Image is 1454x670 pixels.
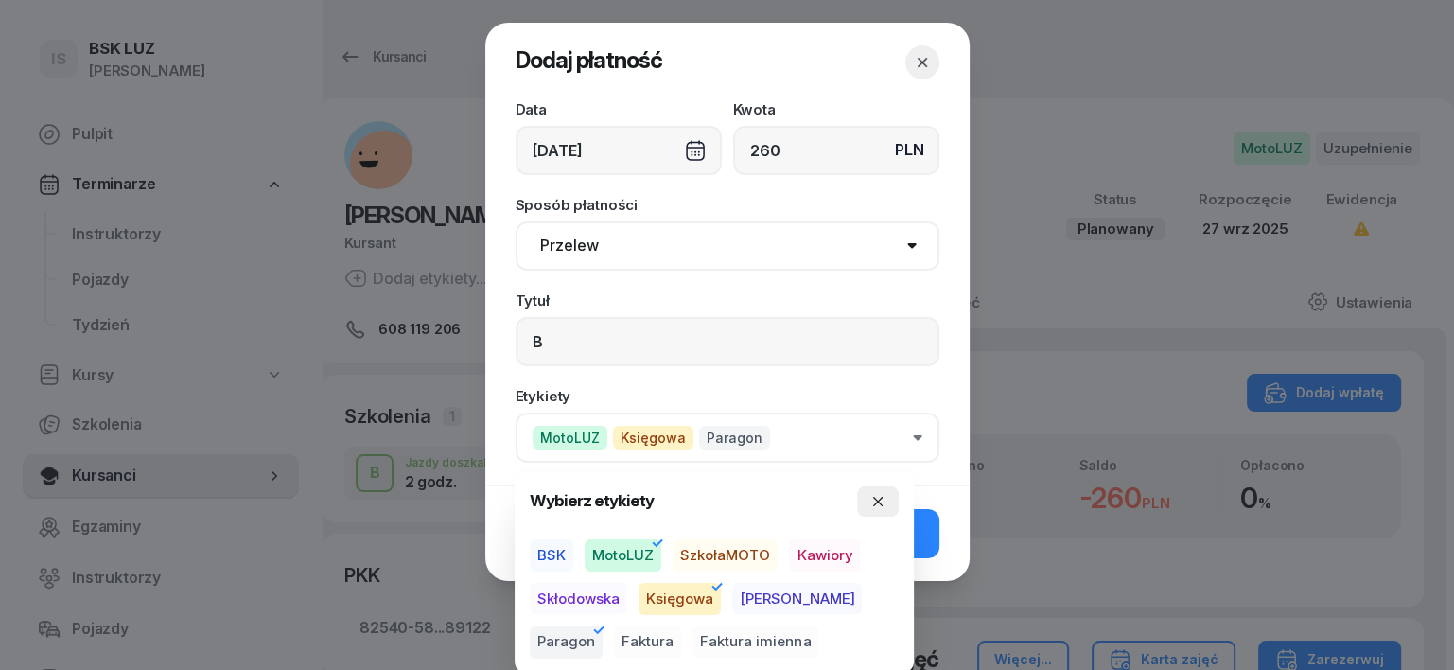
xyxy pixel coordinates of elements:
[732,583,862,615] button: [PERSON_NAME]
[613,426,693,450] span: Księgowa
[639,583,721,615] button: Księgowa
[530,626,603,659] button: Paragon
[530,489,654,515] h4: Wybierz etykiety
[789,539,860,572] button: Kawiory
[533,426,607,450] span: MotoLUZ
[516,317,939,366] input: Np. zaliczka, pierwsza rata...
[733,126,939,175] input: 0
[699,426,770,450] span: Paragon
[673,539,778,572] button: SzkołaMOTO
[516,413,939,463] button: MotoLUZKsięgowaParagon
[614,626,681,659] button: Faktura
[692,626,818,659] button: Faktura imienna
[530,539,573,572] button: BSK
[585,539,661,572] button: MotoLUZ
[530,583,627,615] button: Skłodowska
[516,46,662,74] span: Dodaj płatność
